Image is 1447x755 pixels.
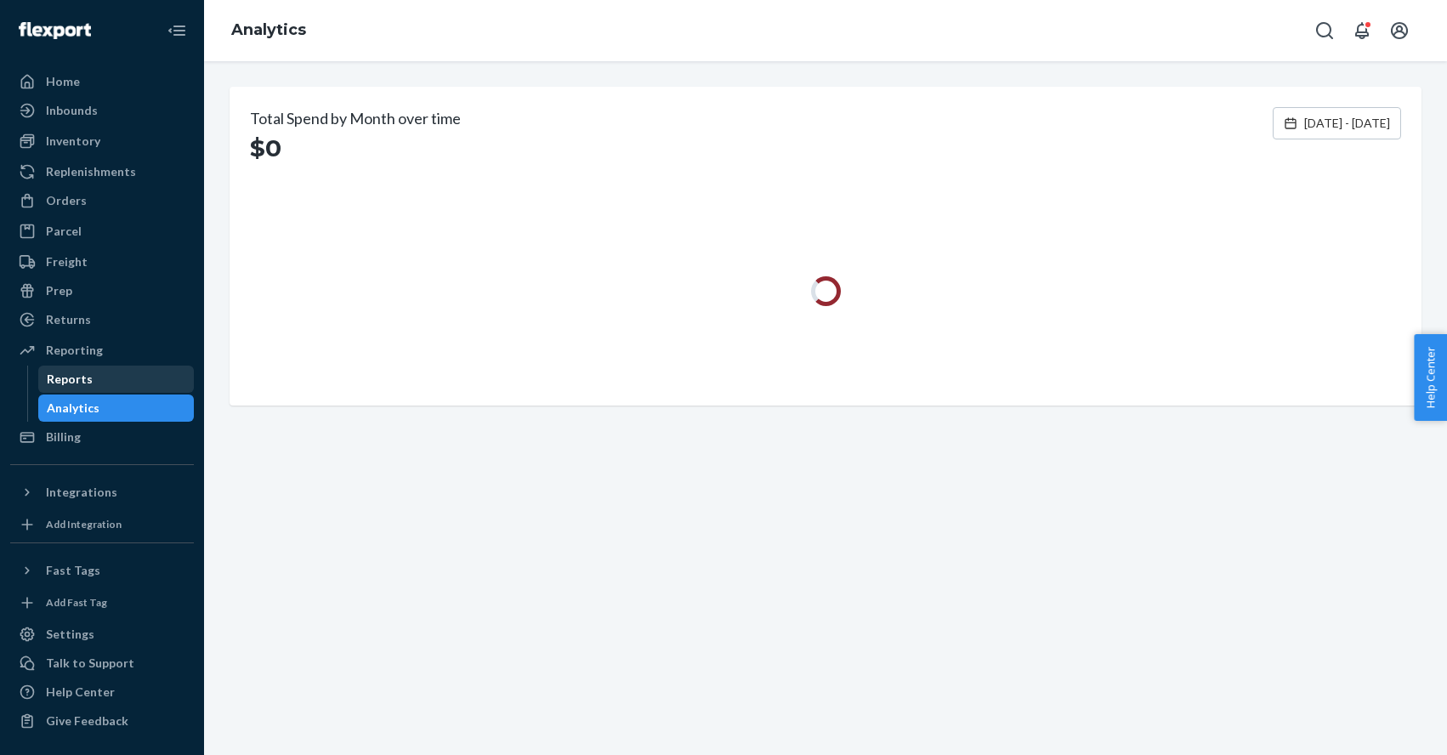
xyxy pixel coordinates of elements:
a: Inbounds [10,97,194,124]
a: Orders [10,187,194,214]
span: [DATE] - [DATE] [1304,115,1390,132]
button: Help Center [1414,334,1447,421]
div: Settings [46,626,94,643]
a: Talk to Support [10,650,194,677]
a: Parcel [10,218,194,245]
div: Orders [46,192,87,209]
div: Inventory [46,133,100,150]
div: Talk to Support [46,655,134,672]
button: Close Navigation [160,14,194,48]
div: Reports [47,371,93,388]
a: Settings [10,621,194,648]
button: Give Feedback [10,707,194,735]
div: Parcel [46,223,82,240]
span: $0 [250,133,281,163]
a: Returns [10,306,194,333]
button: Open Search Box [1308,14,1342,48]
a: Analytics [231,20,306,39]
div: Returns [46,311,91,328]
a: Freight [10,248,194,275]
a: Add Integration [10,513,194,536]
button: Open notifications [1345,14,1379,48]
div: Home [46,73,80,90]
div: Fast Tags [46,562,100,579]
a: Add Fast Tag [10,591,194,614]
h2: Total Spend by Month over time [250,107,461,129]
div: Add Fast Tag [46,595,107,610]
a: Prep [10,277,194,304]
img: Flexport logo [19,22,91,39]
div: Replenishments [46,163,136,180]
a: Billing [10,423,194,451]
div: Billing [46,429,81,446]
a: Reports [38,366,195,393]
div: Add Integration [46,517,122,531]
a: Analytics [38,395,195,422]
a: Inventory [10,128,194,155]
a: Reporting [10,337,194,364]
div: Give Feedback [46,712,128,729]
a: Help Center [10,678,194,706]
div: Freight [46,253,88,270]
button: Integrations [10,479,194,506]
a: Home [10,68,194,95]
div: Prep [46,282,72,299]
div: Reporting [46,342,103,359]
button: Open account menu [1382,14,1416,48]
button: [DATE] - [DATE] [1273,107,1401,139]
div: Analytics [47,400,99,417]
button: Fast Tags [10,557,194,584]
div: Integrations [46,484,117,501]
ol: breadcrumbs [218,6,320,55]
a: Replenishments [10,158,194,185]
div: Help Center [46,684,115,701]
div: Inbounds [46,102,98,119]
